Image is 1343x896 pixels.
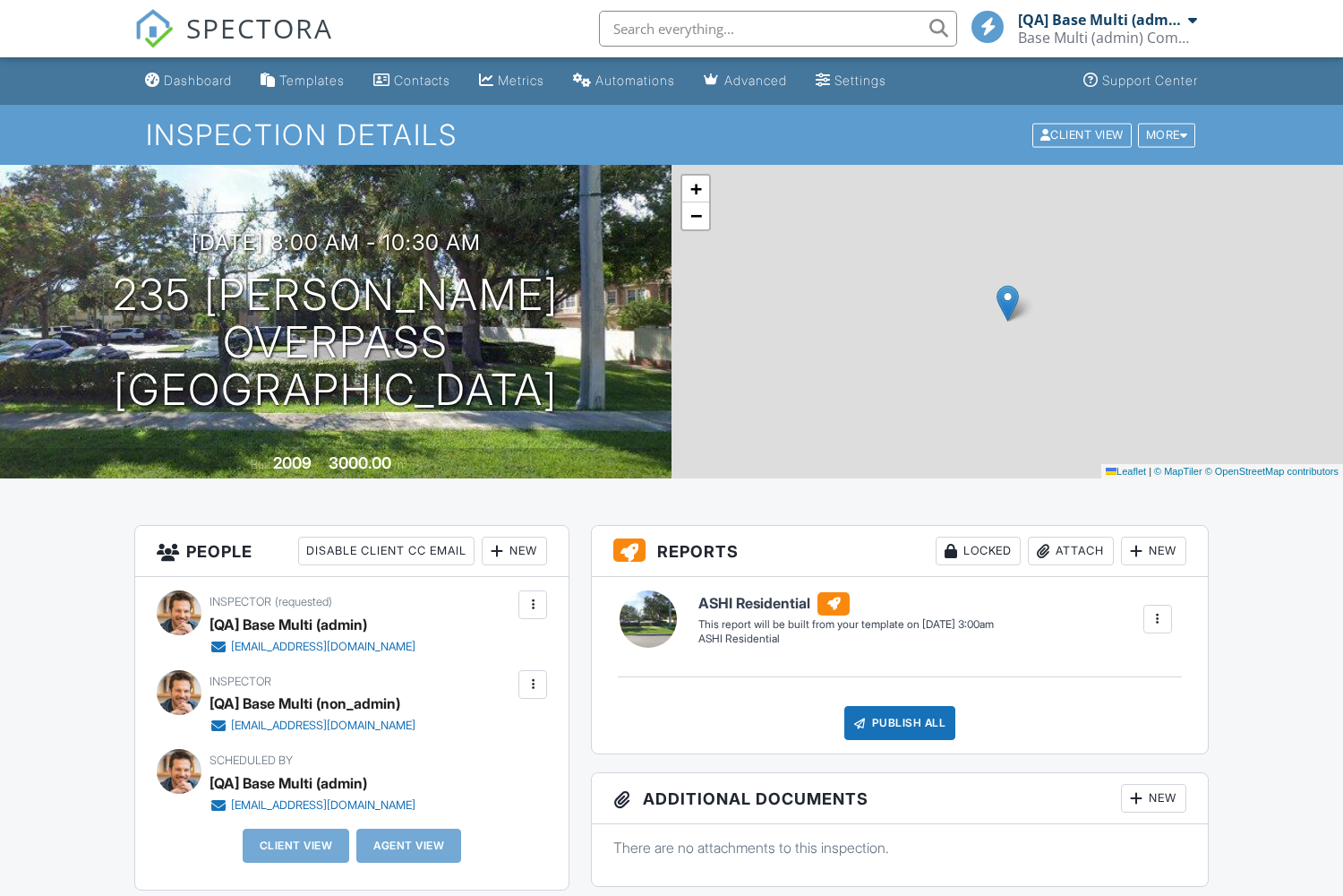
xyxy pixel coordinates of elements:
[279,73,345,88] div: Templates
[1102,73,1198,88] div: Support Center
[231,798,415,813] div: [EMAIL_ADDRESS][DOMAIN_NAME]
[366,65,458,98] a: Contacts
[275,595,332,608] span: (requested)
[808,65,894,98] a: Settings
[210,675,271,688] span: Inspector
[1032,123,1132,147] div: Client View
[210,754,293,767] span: Scheduled By
[164,73,232,88] div: Dashboard
[566,65,682,98] a: Automations (Basic)
[595,73,675,88] div: Automations
[1018,29,1197,47] div: Base Multi (admin) Company
[210,611,367,638] div: [QA] Base Multi (admin)
[251,458,270,471] span: Built
[186,9,333,47] span: SPECTORA
[682,176,709,202] a: Zoom in
[472,65,552,98] a: Metrics
[690,204,702,227] span: −
[698,592,994,616] h6: ASHI Residential
[1018,11,1184,29] div: [QA] Base Multi (admin)
[1149,466,1151,477] span: |
[1106,466,1146,477] a: Leaflet
[592,526,1208,577] h3: Reports
[210,690,400,717] div: [QA] Base Multi (non_admin)
[834,73,886,88] div: Settings
[498,73,544,88] div: Metrics
[210,770,367,797] div: [QA] Base Multi (admin)
[482,537,547,565] div: New
[231,640,415,654] div: [EMAIL_ADDRESS][DOMAIN_NAME]
[724,73,787,88] div: Advanced
[1154,466,1202,477] a: © MapTiler
[844,706,956,740] div: Publish All
[231,719,415,733] div: [EMAIL_ADDRESS][DOMAIN_NAME]
[1076,65,1205,98] a: Support Center
[936,537,1021,565] div: Locked
[210,638,415,656] a: [EMAIL_ADDRESS][DOMAIN_NAME]
[1028,537,1114,565] div: Attach
[192,230,481,254] h3: [DATE] 8:00 am - 10:30 am
[29,271,643,413] h1: 235 [PERSON_NAME] Overpass [GEOGRAPHIC_DATA]
[1138,123,1196,147] div: More
[394,73,450,88] div: Contacts
[298,537,475,565] div: Disable Client CC Email
[210,595,271,608] span: Inspector
[1205,466,1339,477] a: © OpenStreetMap contributors
[1121,784,1186,813] div: New
[698,632,994,647] div: ASHI Residential
[613,838,1186,857] p: There are no attachments to this inspection.
[210,797,415,814] a: [EMAIL_ADDRESS][DOMAIN_NAME]
[697,65,794,98] a: Advanced
[138,65,239,98] a: Dashboard
[134,9,174,48] img: The Best Home Inspection Software - Spectora
[592,773,1208,824] h3: Additional Documents
[599,11,957,47] input: Search everything...
[997,285,1019,322] img: Marker
[273,453,312,472] div: 2009
[253,65,352,98] a: Templates
[1121,537,1186,565] div: New
[682,202,709,229] a: Zoom out
[329,453,391,472] div: 3000.00
[134,24,333,62] a: SPECTORA
[690,177,702,200] span: +
[698,617,994,632] div: This report will be built from your template on [DATE] 3:00am
[394,458,407,471] span: m²
[146,119,1197,151] h1: Inspection Details
[210,717,415,735] a: [EMAIL_ADDRESS][DOMAIN_NAME]
[1031,127,1136,141] a: Client View
[135,526,569,577] h3: People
